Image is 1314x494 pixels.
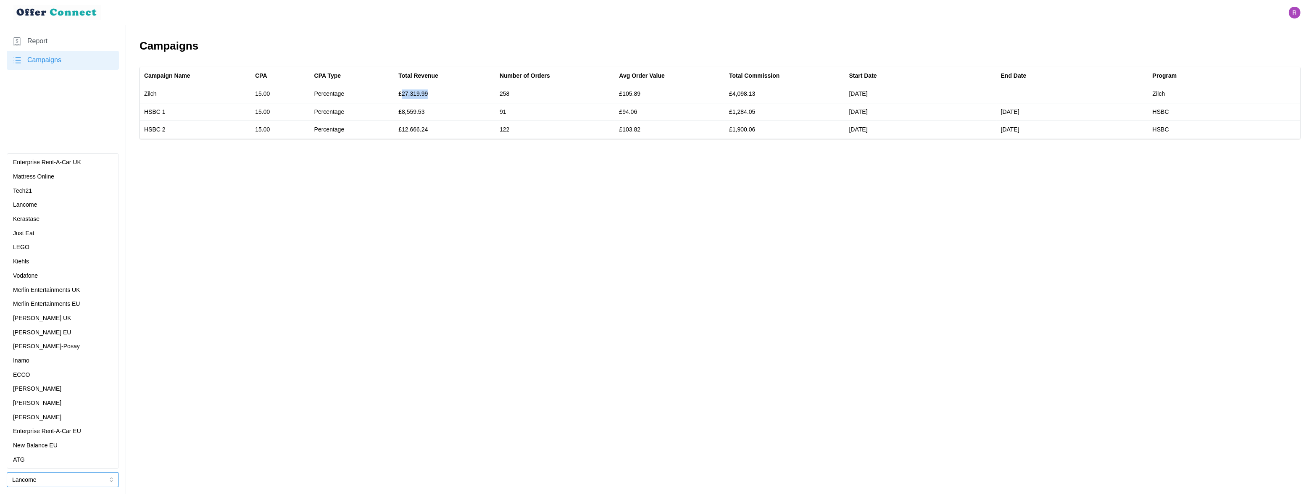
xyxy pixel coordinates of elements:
[13,356,29,365] p: Inamo
[13,328,71,337] p: [PERSON_NAME] EU
[140,39,1301,53] h2: Campaigns
[13,158,81,167] p: Enterprise Rent-A-Car UK
[615,85,725,103] td: £105.89
[13,172,54,181] p: Mattress Online
[7,32,119,51] a: Report
[845,103,997,121] td: [DATE]
[495,85,615,103] td: 258
[251,85,310,103] td: 15.00
[13,399,61,408] p: [PERSON_NAME]
[1289,7,1301,18] img: Ryan Gribben
[394,85,495,103] td: £27,319.99
[251,121,310,139] td: 15.00
[849,71,877,81] div: Start Date
[13,455,25,465] p: ATG
[140,121,251,139] td: HSBC 2
[140,85,251,103] td: Zilch
[394,121,495,139] td: £12,666.24
[13,5,101,20] img: loyalBe Logo
[1153,71,1177,81] div: Program
[13,215,39,224] p: Kerastase
[13,427,81,436] p: Enterprise Rent-A-Car EU
[251,103,310,121] td: 15.00
[1148,85,1300,103] td: Zilch
[1148,103,1300,121] td: HSBC
[140,103,251,121] td: HSBC 1
[1289,7,1301,18] button: Open user button
[615,103,725,121] td: £94.06
[13,314,71,323] p: [PERSON_NAME] UK
[495,121,615,139] td: 122
[13,413,61,422] p: [PERSON_NAME]
[7,472,119,487] button: Lancome
[314,71,341,81] div: CPA Type
[1001,71,1027,81] div: End Date
[729,71,779,81] div: Total Commission
[997,103,1148,121] td: [DATE]
[310,103,395,121] td: Percentage
[13,243,29,252] p: LEGO
[13,384,61,394] p: [PERSON_NAME]
[27,36,47,47] span: Report
[13,286,80,295] p: Merlin Entertainments UK
[725,85,845,103] td: £4,098.13
[144,71,190,81] div: Campaign Name
[13,229,34,238] p: Just Eat
[845,121,997,139] td: [DATE]
[500,71,550,81] div: Number of Orders
[27,55,61,66] span: Campaigns
[725,121,845,139] td: £1,900.06
[13,257,29,266] p: Kiehls
[845,85,997,103] td: [DATE]
[997,121,1148,139] td: [DATE]
[394,103,495,121] td: £8,559.53
[13,200,37,210] p: Lancome
[13,441,58,450] p: New Balance EU
[13,187,32,196] p: Tech21
[13,300,80,309] p: Merlin Entertainments EU
[13,342,80,351] p: [PERSON_NAME]-Posay
[615,121,725,139] td: £103.82
[13,370,30,380] p: ECCO
[619,71,664,81] div: Avg Order Value
[13,271,38,281] p: Vodafone
[7,51,119,70] a: Campaigns
[495,103,615,121] td: 91
[1148,121,1300,139] td: HSBC
[398,71,438,81] div: Total Revenue
[725,103,845,121] td: £1,284.05
[310,85,395,103] td: Percentage
[255,71,267,81] div: CPA
[310,121,395,139] td: Percentage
